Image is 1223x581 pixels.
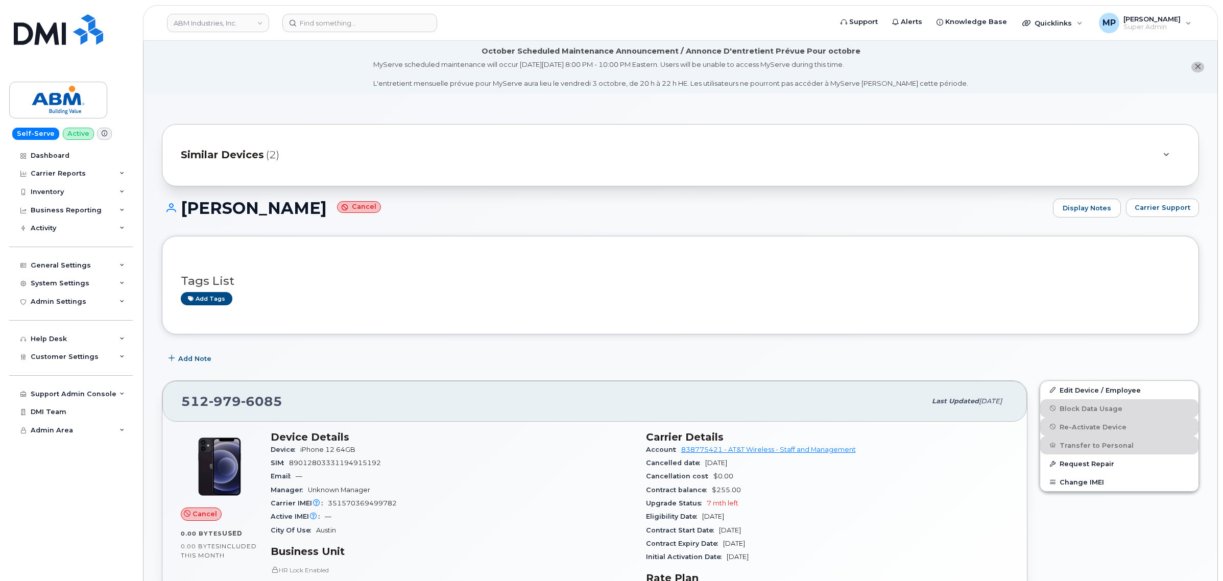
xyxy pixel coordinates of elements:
span: Carrier IMEI [271,499,328,507]
span: iPhone 12 64GB [300,446,355,453]
span: 351570369499782 [328,499,397,507]
span: 6085 [241,394,282,409]
span: Manager [271,486,308,494]
span: Last updated [932,397,979,405]
span: $255.00 [712,486,741,494]
span: Cancel [193,509,217,519]
span: — [296,472,302,480]
span: Contract Expiry Date [646,540,723,547]
span: [DATE] [979,397,1002,405]
span: [DATE] [723,540,745,547]
a: Add tags [181,292,232,305]
span: Similar Devices [181,148,264,162]
span: Re-Activate Device [1060,423,1126,430]
button: Change IMEI [1040,473,1198,491]
span: Device [271,446,300,453]
span: Austin [316,526,336,534]
div: October Scheduled Maintenance Announcement / Annonce D'entretient Prévue Pour octobre [482,46,860,57]
button: Transfer to Personal [1040,436,1198,454]
span: 0.00 Bytes [181,530,222,537]
span: [DATE] [727,553,749,561]
span: Email [271,472,296,480]
span: 89012803331194915192 [289,459,381,467]
span: (2) [266,148,279,162]
span: Initial Activation Date [646,553,727,561]
span: 7 mth left [707,499,738,507]
span: Contract Start Date [646,526,719,534]
span: Eligibility Date [646,513,702,520]
span: SIM [271,459,289,467]
span: 979 [209,394,241,409]
h1: [PERSON_NAME] [162,199,1048,217]
button: Carrier Support [1126,199,1199,217]
span: used [222,529,243,537]
h3: Business Unit [271,545,634,558]
button: Block Data Usage [1040,399,1198,418]
img: iPhone_12.jpg [189,436,250,497]
button: Add Note [162,350,220,368]
div: MyServe scheduled maintenance will occur [DATE][DATE] 8:00 PM - 10:00 PM Eastern. Users will be u... [373,60,968,88]
span: [DATE] [705,459,727,467]
a: Edit Device / Employee [1040,381,1198,399]
span: [DATE] [702,513,724,520]
h3: Tags List [181,275,1180,287]
a: 838775421 - AT&T Wireless - Staff and Management [681,446,856,453]
span: Cancellation cost [646,472,713,480]
p: HR Lock Enabled [271,566,634,574]
span: Carrier Support [1135,203,1190,212]
small: Cancel [337,201,381,213]
a: Display Notes [1053,199,1121,218]
button: Re-Activate Device [1040,418,1198,436]
span: Cancelled date [646,459,705,467]
span: — [325,513,331,520]
h3: Carrier Details [646,431,1009,443]
span: Account [646,446,681,453]
button: close notification [1191,62,1204,72]
span: City Of Use [271,526,316,534]
span: included this month [181,542,257,559]
span: 0.00 Bytes [181,543,220,550]
span: $0.00 [713,472,733,480]
span: Add Note [178,354,211,364]
button: Request Repair [1040,454,1198,473]
span: 512 [181,394,282,409]
span: [DATE] [719,526,741,534]
h3: Device Details [271,431,634,443]
span: Active IMEI [271,513,325,520]
span: Unknown Manager [308,486,370,494]
span: Contract balance [646,486,712,494]
span: Upgrade Status [646,499,707,507]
